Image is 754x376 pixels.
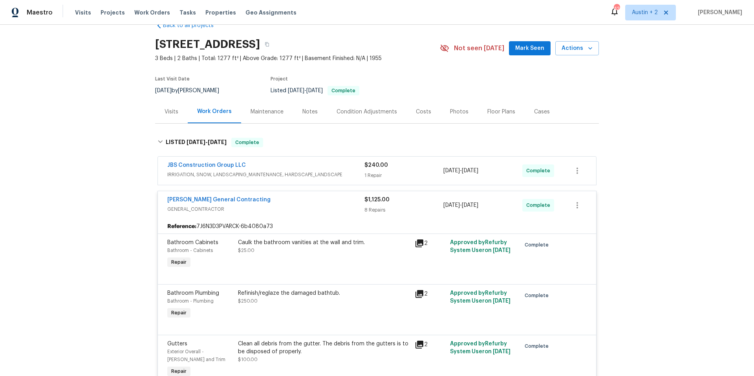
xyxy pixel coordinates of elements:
[271,88,359,93] span: Listed
[493,248,511,253] span: [DATE]
[167,197,271,203] a: [PERSON_NAME] General Contracting
[562,44,593,53] span: Actions
[525,342,552,350] span: Complete
[238,340,410,356] div: Clean all debris from the gutter. The debris from the gutters is to be disposed of properly.
[487,108,515,116] div: Floor Plans
[165,108,178,116] div: Visits
[364,206,443,214] div: 8 Repairs
[168,309,190,317] span: Repair
[632,9,658,16] span: Austin + 2
[168,258,190,266] span: Repair
[288,88,323,93] span: -
[167,240,218,245] span: Bathroom Cabinets
[167,162,246,168] a: JBS Construction Group LLC
[415,239,445,248] div: 2
[614,5,619,13] div: 42
[364,172,443,179] div: 1 Repair
[187,139,227,145] span: -
[27,9,53,16] span: Maestro
[166,138,227,147] h6: LISTED
[245,9,296,16] span: Geo Assignments
[167,341,187,347] span: Gutters
[167,290,219,296] span: Bathroom Plumbing
[238,248,254,253] span: $25.00
[75,9,91,16] span: Visits
[155,88,172,93] span: [DATE]
[187,139,205,145] span: [DATE]
[462,168,478,173] span: [DATE]
[525,292,552,299] span: Complete
[134,9,170,16] span: Work Orders
[415,340,445,349] div: 2
[443,167,478,175] span: -
[695,9,742,16] span: [PERSON_NAME]
[443,203,460,208] span: [DATE]
[443,168,460,173] span: [DATE]
[158,219,596,234] div: 7J6N3D3PVARCK-6b4080a73
[415,289,445,299] div: 2
[155,130,599,155] div: LISTED [DATE]-[DATE]Complete
[167,223,196,230] b: Reference:
[450,290,511,304] span: Approved by Refurby System User on
[155,77,190,81] span: Last Visit Date
[167,299,214,303] span: Bathroom - Plumbing
[364,162,388,168] span: $240.00
[526,201,553,209] span: Complete
[302,108,318,116] div: Notes
[271,77,288,81] span: Project
[238,239,410,246] div: Caulk the bathroom vanities at the wall and trim.
[155,55,440,62] span: 3 Beds | 2 Baths | Total: 1277 ft² | Above Grade: 1277 ft² | Basement Finished: N/A | 1955
[364,197,390,203] span: $1,125.00
[454,44,504,52] span: Not seen [DATE]
[167,205,364,213] span: GENERAL_CONTRACTOR
[493,298,511,304] span: [DATE]
[167,349,225,362] span: Exterior Overall - [PERSON_NAME] and Trim
[462,203,478,208] span: [DATE]
[238,299,258,303] span: $250.00
[450,341,511,354] span: Approved by Refurby System User on
[155,86,229,95] div: by [PERSON_NAME]
[306,88,323,93] span: [DATE]
[328,88,359,93] span: Complete
[167,171,364,179] span: IRRIGATION, SNOW, LANDSCAPING_MAINTENANCE, HARDSCAPE_LANDSCAPE
[534,108,550,116] div: Cases
[251,108,284,116] div: Maintenance
[155,22,231,29] a: Back to all projects
[101,9,125,16] span: Projects
[167,248,213,253] span: Bathroom - Cabinets
[205,9,236,16] span: Properties
[260,37,274,51] button: Copy Address
[208,139,227,145] span: [DATE]
[509,41,551,56] button: Mark Seen
[450,108,469,116] div: Photos
[238,357,258,362] span: $100.00
[288,88,304,93] span: [DATE]
[416,108,431,116] div: Costs
[443,201,478,209] span: -
[232,139,262,146] span: Complete
[155,40,260,48] h2: [STREET_ADDRESS]
[168,367,190,375] span: Repair
[493,349,511,354] span: [DATE]
[525,241,552,249] span: Complete
[337,108,397,116] div: Condition Adjustments
[238,289,410,297] div: Refinish/reglaze the damaged bathtub.
[179,10,196,15] span: Tasks
[515,44,544,53] span: Mark Seen
[450,240,511,253] span: Approved by Refurby System User on
[197,108,232,115] div: Work Orders
[555,41,599,56] button: Actions
[526,167,553,175] span: Complete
